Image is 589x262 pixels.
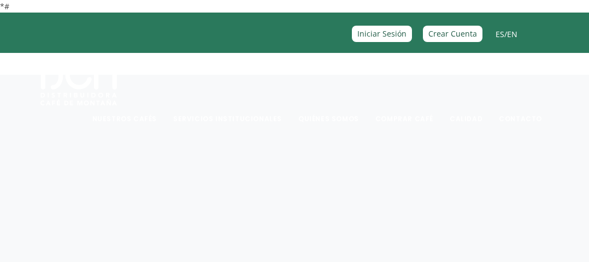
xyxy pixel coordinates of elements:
a: Nuestros Cafés [86,98,163,123]
a: Comprar Café [369,98,440,123]
a: Contacto [492,98,549,123]
a: Calidad [443,98,489,123]
a: Servicios Institucionales [167,98,288,123]
a: Iniciar Sesión [352,26,412,41]
a: Quiénes Somos [292,98,366,123]
span: / [496,28,517,40]
a: Crear Cuenta [423,26,482,41]
a: ES [496,29,504,39]
a: EN [507,29,517,39]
